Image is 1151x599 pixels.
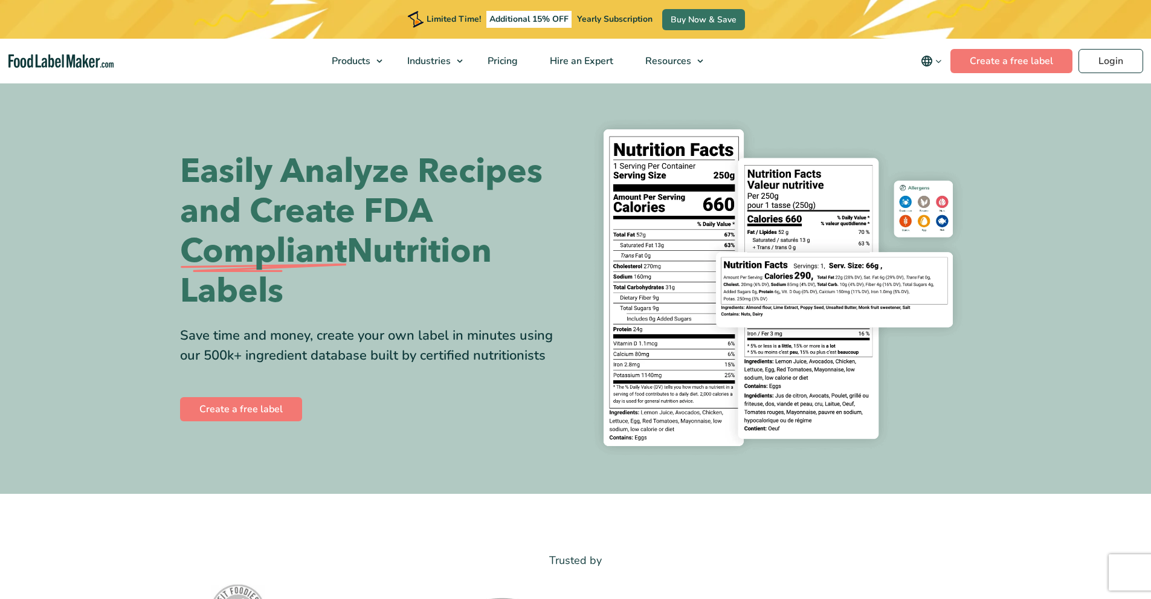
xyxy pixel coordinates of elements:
[472,39,531,83] a: Pricing
[316,39,389,83] a: Products
[546,54,614,68] span: Hire an Expert
[427,13,481,25] span: Limited Time!
[486,11,572,28] span: Additional 15% OFF
[534,39,627,83] a: Hire an Expert
[180,326,567,366] div: Save time and money, create your own label in minutes using our 500k+ ingredient database built b...
[180,552,972,569] p: Trusted by
[577,13,653,25] span: Yearly Subscription
[642,54,692,68] span: Resources
[950,49,1072,73] a: Create a free label
[180,152,567,311] h1: Easily Analyze Recipes and Create FDA Nutrition Labels
[662,9,745,30] a: Buy Now & Save
[1078,49,1143,73] a: Login
[180,397,302,421] a: Create a free label
[404,54,452,68] span: Industries
[484,54,519,68] span: Pricing
[180,232,347,271] span: Compliant
[392,39,469,83] a: Industries
[630,39,709,83] a: Resources
[328,54,372,68] span: Products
